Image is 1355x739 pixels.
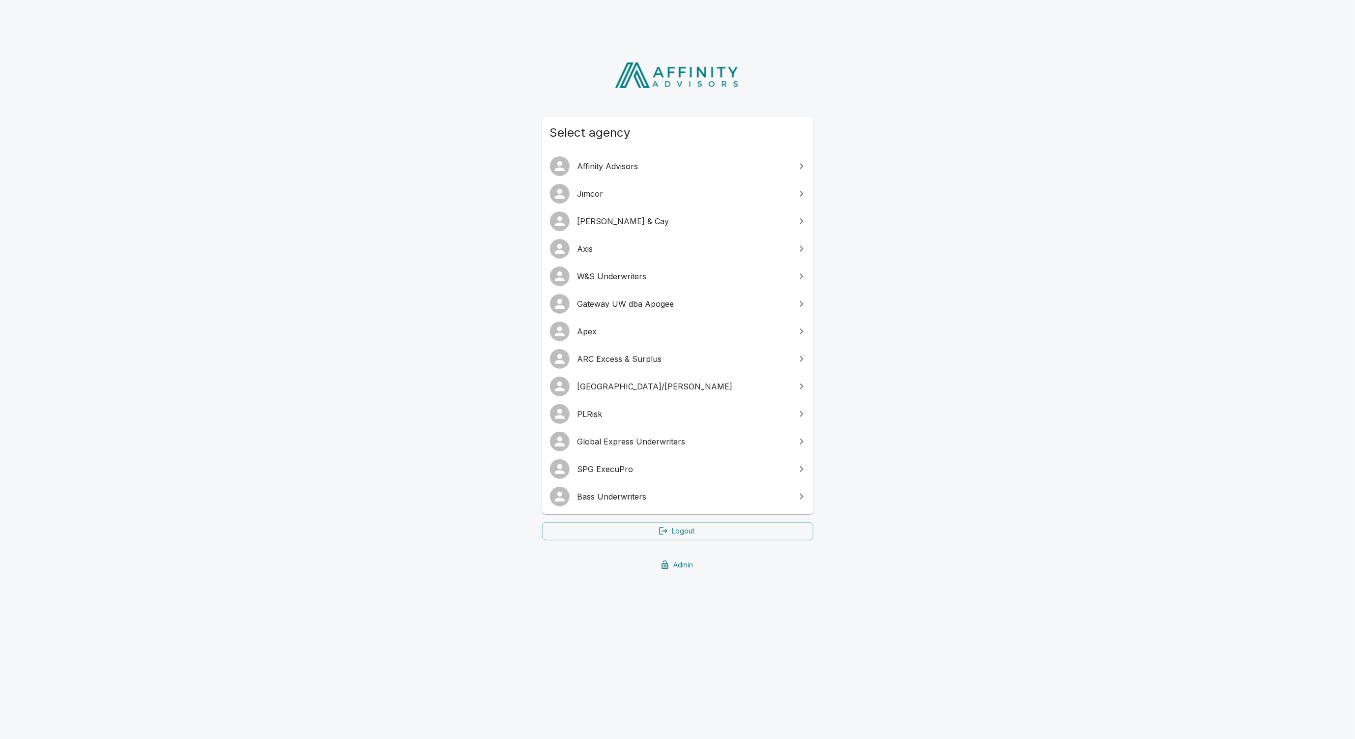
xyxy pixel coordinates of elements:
span: PLRisk [577,408,790,420]
span: Select agency [550,125,806,141]
span: [PERSON_NAME] & Cay [577,215,790,227]
a: Gateway UW dba Apogee [542,290,813,318]
img: Affinity Advisors Logo [607,59,748,91]
a: [GEOGRAPHIC_DATA]/[PERSON_NAME] [542,373,813,400]
a: ARC Excess & Surplus [542,345,813,373]
span: Axis [577,243,790,255]
a: [PERSON_NAME] & Cay [542,207,813,235]
span: Jimcor [577,188,790,200]
a: Apex [542,318,813,345]
a: PLRisk [542,400,813,428]
a: Global Express Underwriters [542,428,813,455]
a: Jimcor [542,180,813,207]
span: [GEOGRAPHIC_DATA]/[PERSON_NAME] [577,381,790,392]
span: Gateway UW dba Apogee [577,298,790,310]
span: Global Express Underwriters [577,436,790,447]
a: Affinity Advisors [542,152,813,180]
span: Bass Underwriters [577,491,790,503]
a: Logout [542,522,813,540]
span: Apex [577,325,790,337]
a: Admin [542,556,813,574]
span: Affinity Advisors [577,160,790,172]
a: Bass Underwriters [542,483,813,510]
a: SPG ExecuPro [542,455,813,483]
span: SPG ExecuPro [577,463,790,475]
span: W&S Underwriters [577,270,790,282]
a: Axis [542,235,813,263]
a: W&S Underwriters [542,263,813,290]
span: ARC Excess & Surplus [577,353,790,365]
